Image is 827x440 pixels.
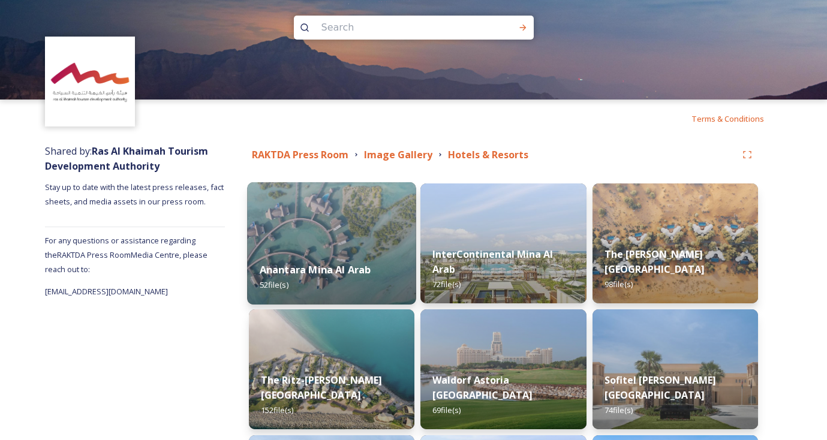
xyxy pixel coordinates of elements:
[420,183,586,303] img: aa4048f6-56b4-40ca-bd46-89bef3671076.jpg
[261,373,382,402] strong: The Ritz-[PERSON_NAME][GEOGRAPHIC_DATA]
[252,148,348,161] strong: RAKTDA Press Room
[420,309,586,429] img: 78b6791c-afca-47d9-b215-0d5f683c3802.jpg
[47,38,134,125] img: Logo_RAKTDA_RGB-01.png
[432,279,461,290] span: 72 file(s)
[45,144,208,173] span: Shared by:
[45,182,225,207] span: Stay up to date with the latest press releases, fact sheets, and media assets in our press room.
[432,405,461,415] span: 69 file(s)
[45,286,168,297] span: [EMAIL_ADDRESS][DOMAIN_NAME]
[247,182,416,305] img: 4bb72557-e925-488a-8015-31f862466ffe.jpg
[45,144,208,173] strong: Ras Al Khaimah Tourism Development Authority
[593,309,758,429] img: a9ebf5a1-172b-4e0c-a824-34c24c466fca.jpg
[448,148,528,161] strong: Hotels & Resorts
[605,405,633,415] span: 74 file(s)
[45,235,207,275] span: For any questions or assistance regarding the RAKTDA Press Room Media Centre, please reach out to:
[605,279,633,290] span: 98 file(s)
[593,183,758,303] img: ce6e5df5-bf95-4540-aab7-1bfb19ca7ac2.jpg
[249,309,414,429] img: c7d2be27-70fd-421d-abbd-f019b6627207.jpg
[605,373,716,402] strong: Sofitel [PERSON_NAME][GEOGRAPHIC_DATA]
[691,113,764,124] span: Terms & Conditions
[605,248,705,276] strong: The [PERSON_NAME] [GEOGRAPHIC_DATA]
[260,263,371,276] strong: Anantara Mina Al Arab
[315,14,480,41] input: Search
[261,405,293,415] span: 152 file(s)
[691,111,782,126] a: Terms & Conditions
[432,248,553,276] strong: InterContinental Mina Al Arab
[432,373,533,402] strong: Waldorf Astoria [GEOGRAPHIC_DATA]
[364,148,432,161] strong: Image Gallery
[260,279,288,290] span: 52 file(s)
